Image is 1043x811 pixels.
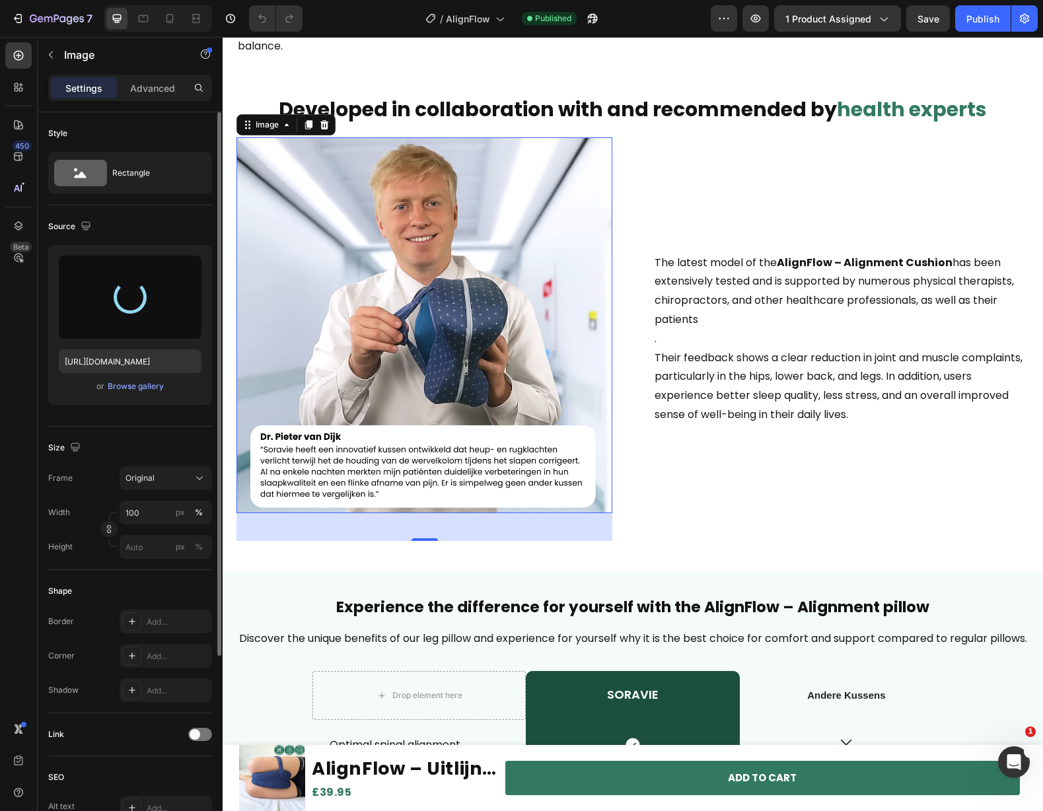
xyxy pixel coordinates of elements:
div: Rectangle [112,158,193,188]
div: Add... [147,685,209,697]
span: SORAVIE [384,649,436,666]
button: % [172,539,188,555]
span: Save [917,13,939,24]
div: Shadow [48,684,79,696]
div: Corner [48,650,75,662]
button: px [191,539,207,555]
button: Browse gallery [107,380,164,393]
div: Add... [147,651,209,662]
strong: Experience the difference for yourself with the AlignFlow – Alignment pillow [114,559,707,581]
div: Browse gallery [108,380,164,392]
div: Style [48,127,67,139]
div: Add... [147,616,209,628]
input: px% [120,501,212,524]
span: 1 [1025,726,1036,737]
label: Frame [48,472,73,484]
p: Discover the unique benefits of our leg pillow and experience for yourself why it is the best cho... [15,592,805,612]
div: Source [48,218,94,236]
button: Publish [955,5,1011,32]
p: Optimal spinal alignment [107,701,286,715]
label: Width [48,507,70,518]
span: 1 product assigned [785,12,871,26]
button: Original [120,466,212,490]
iframe: Intercom live chat [998,746,1030,778]
div: Beta [10,242,32,252]
div: px [176,541,185,553]
div: % [195,541,203,553]
div: Undo/Redo [249,5,303,32]
p: The latest model of the has been extensively tested and is supported by numerous physical therapi... [432,217,805,293]
div: Border [48,616,74,627]
div: Image [30,82,59,94]
p: Image [64,47,176,63]
div: Link [48,728,64,740]
strong: AlignFlow – Alignment Cushion [554,218,730,233]
p: Their feedback shows a clear reduction in joint and muscle complaints, particularly in the hips, ... [432,312,805,388]
button: % [172,505,188,520]
div: SEO [48,771,64,783]
img: gempages_570042890785391431-5d24795b-6428-4d34-bda8-d98f77eec9a8.png [14,100,390,476]
div: 450 [13,141,32,151]
div: Shape [48,585,72,597]
button: <span style="font-size:15px;"><strong>ADD TO CART</strong></span> [283,724,797,759]
div: Publish [966,12,999,26]
button: 7 [5,5,98,32]
span: or [96,378,104,394]
button: 1 product assigned [774,5,901,32]
button: Save [906,5,950,32]
p: Settings [65,81,102,95]
span: Original [126,472,155,484]
span: Published [535,13,571,24]
input: https://example.com/image.jpg [59,349,201,373]
strong: Developed in collaboration with and recommended by [56,58,614,87]
span: Andere Kussens [585,652,663,664]
span: AlignFlow [446,12,490,26]
strong: ADD TO CART [505,734,574,748]
div: Drop element here [170,653,240,664]
p: Advanced [130,81,175,95]
input: px% [120,535,212,559]
iframe: Design area [223,37,1043,811]
div: % [195,507,203,518]
div: px [176,507,185,518]
span: / [440,12,443,26]
p: 7 [87,11,92,26]
strong: health experts [614,58,764,87]
button: px [191,505,207,520]
div: Size [48,439,83,457]
label: Height [48,541,73,553]
p: . [432,293,805,312]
